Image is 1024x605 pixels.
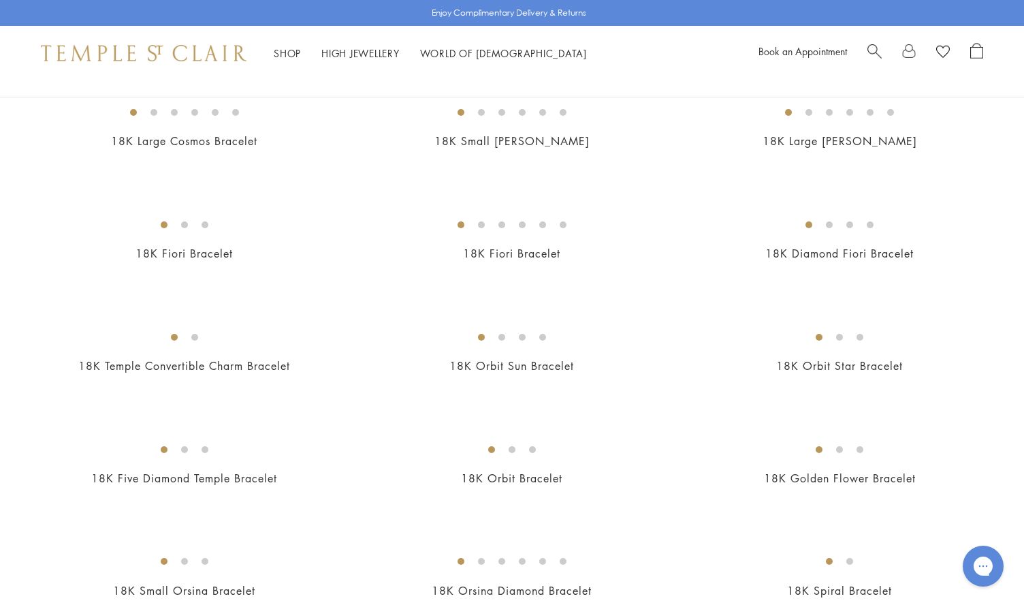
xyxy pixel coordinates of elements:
[135,246,233,261] a: 18K Fiori Bracelet
[936,43,950,63] a: View Wishlist
[321,46,400,60] a: High JewelleryHigh Jewellery
[111,134,257,149] a: 18K Large Cosmos Bracelet
[764,471,916,486] a: 18K Golden Flower Bracelet
[434,134,590,149] a: 18K Small [PERSON_NAME]
[787,583,892,598] a: 18K Spiral Bracelet
[432,583,592,598] a: 18K Orsina Diamond Bracelet
[113,583,255,598] a: 18K Small Orsina Bracelet
[461,471,562,486] a: 18K Orbit Bracelet
[763,134,917,149] a: 18K Large [PERSON_NAME]
[463,246,560,261] a: 18K Fiori Bracelet
[420,46,587,60] a: World of [DEMOGRAPHIC_DATA]World of [DEMOGRAPHIC_DATA]
[78,358,290,373] a: 18K Temple Convertible Charm Bracelet
[274,46,301,60] a: ShopShop
[765,246,914,261] a: 18K Diamond Fiori Bracelet
[41,45,246,61] img: Temple St. Clair
[867,43,882,63] a: Search
[449,358,574,373] a: 18K Orbit Sun Bracelet
[432,6,586,20] p: Enjoy Complimentary Delivery & Returns
[758,44,847,58] a: Book an Appointment
[274,45,587,62] nav: Main navigation
[776,358,903,373] a: 18K Orbit Star Bracelet
[970,43,983,63] a: Open Shopping Bag
[956,541,1010,591] iframe: Gorgias live chat messenger
[91,471,277,486] a: 18K Five Diamond Temple Bracelet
